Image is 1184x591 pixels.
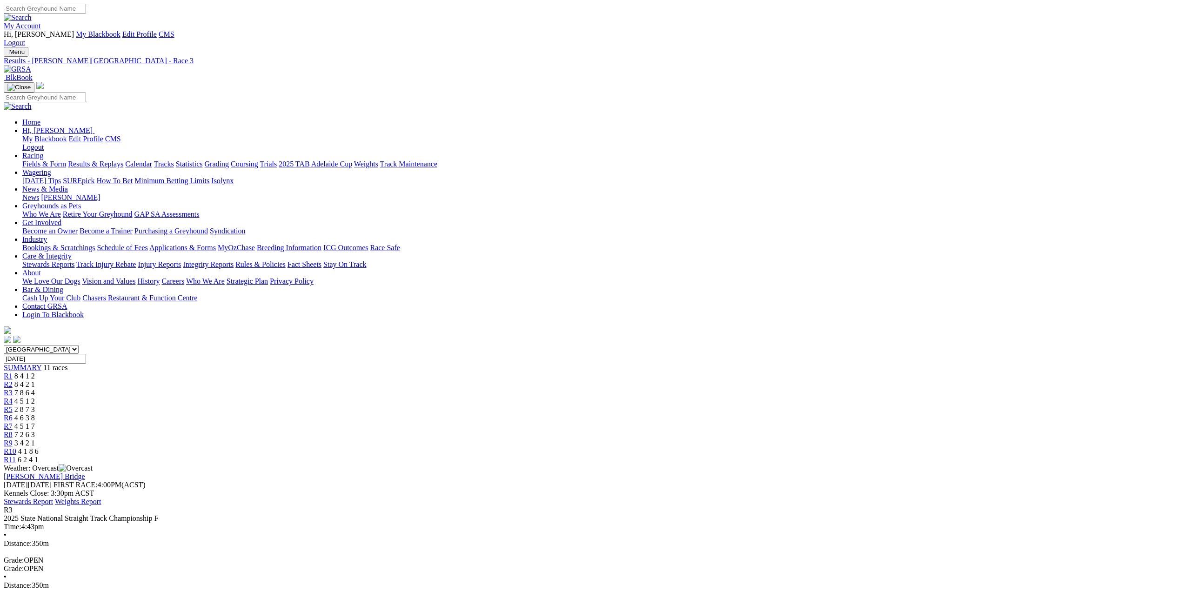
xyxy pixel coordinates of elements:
span: FIRST RACE: [54,481,97,489]
a: Trials [260,160,277,168]
img: twitter.svg [13,336,20,343]
a: Fact Sheets [288,260,321,268]
span: • [4,573,7,581]
span: 4 5 1 7 [14,422,35,430]
span: 4 1 8 6 [18,447,39,455]
a: My Blackbook [76,30,120,38]
div: 350m [4,581,1180,590]
div: OPEN [4,556,1180,564]
a: Breeding Information [257,244,321,252]
a: Purchasing a Greyhound [134,227,208,235]
span: R3 [4,506,13,514]
button: Toggle navigation [4,47,28,57]
span: 8 4 1 2 [14,372,35,380]
span: 2 8 7 3 [14,405,35,413]
img: logo-grsa-white.png [4,326,11,334]
a: My Blackbook [22,135,67,143]
a: Edit Profile [122,30,157,38]
a: R5 [4,405,13,413]
a: Applications & Forms [149,244,216,252]
span: 8 4 2 1 [14,380,35,388]
a: Stewards Reports [22,260,74,268]
a: Schedule of Fees [97,244,147,252]
a: We Love Our Dogs [22,277,80,285]
a: Isolynx [211,177,234,185]
span: Weather: Overcast [4,464,93,472]
input: Select date [4,354,86,364]
span: BlkBook [6,73,33,81]
a: Login To Blackbook [22,311,84,319]
a: Results - [PERSON_NAME][GEOGRAPHIC_DATA] - Race 3 [4,57,1180,65]
div: Care & Integrity [22,260,1180,269]
a: Retire Your Greyhound [63,210,133,218]
span: 4 5 1 2 [14,397,35,405]
a: Industry [22,235,47,243]
a: ICG Outcomes [323,244,368,252]
a: Logout [4,39,25,46]
div: Industry [22,244,1180,252]
span: Grade: [4,564,24,572]
span: Menu [9,48,25,55]
a: Tracks [154,160,174,168]
a: R1 [4,372,13,380]
a: Edit Profile [69,135,103,143]
a: R3 [4,389,13,397]
span: 4:00PM(ACST) [54,481,146,489]
a: R4 [4,397,13,405]
div: Hi, [PERSON_NAME] [22,135,1180,152]
a: Care & Integrity [22,252,72,260]
a: Hi, [PERSON_NAME] [22,126,94,134]
a: Wagering [22,168,51,176]
a: R11 [4,456,16,464]
a: [PERSON_NAME] Bridge [4,472,85,480]
a: Chasers Restaurant & Function Centre [82,294,197,302]
a: Vision and Values [82,277,135,285]
img: Overcast [59,464,93,472]
a: CMS [105,135,121,143]
a: CMS [159,30,174,38]
span: R6 [4,414,13,422]
a: Track Injury Rebate [76,260,136,268]
a: Minimum Betting Limits [134,177,209,185]
a: SUMMARY [4,364,41,372]
button: Toggle navigation [4,82,34,93]
a: R2 [4,380,13,388]
span: 6 2 4 1 [18,456,38,464]
span: R10 [4,447,16,455]
span: Distance: [4,539,32,547]
span: 3 4 2 1 [14,439,35,447]
a: Greyhounds as Pets [22,202,81,210]
a: News [22,193,39,201]
a: Contact GRSA [22,302,67,310]
img: facebook.svg [4,336,11,343]
a: Privacy Policy [270,277,314,285]
a: Rules & Policies [235,260,286,268]
div: Bar & Dining [22,294,1180,302]
span: Distance: [4,581,32,589]
span: • [4,531,7,539]
a: R9 [4,439,13,447]
a: Syndication [210,227,245,235]
a: Stay On Track [323,260,366,268]
span: [DATE] [4,481,28,489]
div: Greyhounds as Pets [22,210,1180,219]
span: R7 [4,422,13,430]
a: Integrity Reports [183,260,234,268]
a: Strategic Plan [227,277,268,285]
span: 4 6 3 8 [14,414,35,422]
a: Logout [22,143,44,151]
div: News & Media [22,193,1180,202]
span: R8 [4,431,13,438]
a: Bookings & Scratchings [22,244,95,252]
a: Statistics [176,160,203,168]
img: GRSA [4,65,31,73]
a: GAP SA Assessments [134,210,200,218]
a: Grading [205,160,229,168]
span: Time: [4,523,21,531]
input: Search [4,93,86,102]
div: Wagering [22,177,1180,185]
a: Weights Report [55,498,101,505]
